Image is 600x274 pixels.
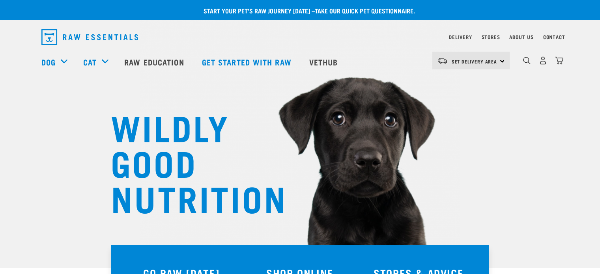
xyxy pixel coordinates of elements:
a: Get started with Raw [194,46,301,78]
span: Set Delivery Area [452,60,497,63]
a: take our quick pet questionnaire. [315,9,415,12]
a: Dog [41,56,56,68]
a: About Us [509,35,533,38]
img: van-moving.png [437,57,448,64]
img: home-icon-1@2x.png [523,57,531,64]
a: Delivery [449,35,472,38]
a: Stores [482,35,500,38]
img: user.png [539,56,547,65]
h1: WILDLY GOOD NUTRITION [111,108,269,215]
a: Contact [543,35,565,38]
a: Vethub [301,46,348,78]
img: home-icon@2x.png [555,56,563,65]
a: Raw Education [116,46,194,78]
img: Raw Essentials Logo [41,29,138,45]
nav: dropdown navigation [35,26,565,48]
a: Cat [83,56,97,68]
